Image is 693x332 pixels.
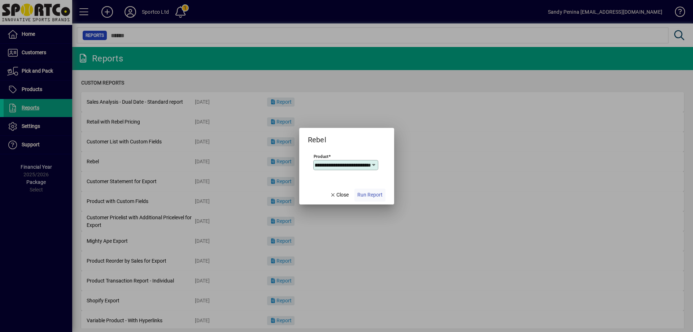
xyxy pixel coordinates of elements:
[327,189,352,202] button: Close
[354,189,385,202] button: Run Report
[330,191,349,199] span: Close
[314,154,328,159] mat-label: Product
[299,128,335,146] h2: Rebel
[357,191,383,199] span: Run Report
